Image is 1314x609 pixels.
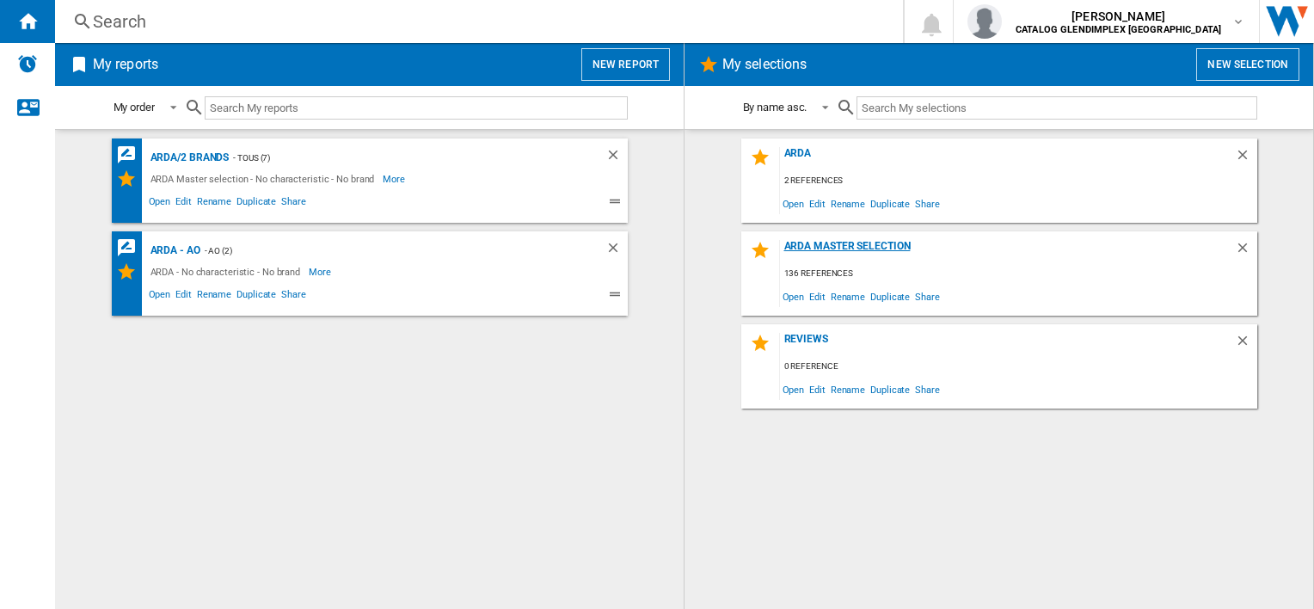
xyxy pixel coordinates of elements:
[828,192,868,215] span: Rename
[1016,24,1221,35] b: CATALOG GLENDIMPLEX [GEOGRAPHIC_DATA]
[828,378,868,401] span: Rename
[279,194,309,214] span: Share
[234,286,279,307] span: Duplicate
[114,101,155,114] div: My order
[1016,8,1221,25] span: [PERSON_NAME]
[780,170,1257,192] div: 2 references
[868,378,912,401] span: Duplicate
[146,286,174,307] span: Open
[719,48,810,81] h2: My selections
[146,194,174,214] span: Open
[912,378,943,401] span: Share
[309,261,334,282] span: More
[857,96,1256,120] input: Search My selections
[1196,48,1299,81] button: New selection
[807,285,828,308] span: Edit
[1235,333,1257,356] div: Delete
[780,192,807,215] span: Open
[146,261,310,282] div: ARDA - No characteristic - No brand
[780,356,1257,378] div: 0 reference
[912,192,943,215] span: Share
[780,263,1257,285] div: 136 references
[194,194,234,214] span: Rename
[868,285,912,308] span: Duplicate
[780,285,807,308] span: Open
[912,285,943,308] span: Share
[780,333,1235,356] div: Reviews
[780,147,1235,170] div: ARDA
[828,285,868,308] span: Rename
[967,4,1002,39] img: profile.jpg
[116,145,146,166] div: REVIEWS Matrix
[89,48,162,81] h2: My reports
[234,194,279,214] span: Duplicate
[1235,240,1257,263] div: Delete
[780,378,807,401] span: Open
[93,9,858,34] div: Search
[581,48,670,81] button: New report
[807,378,828,401] span: Edit
[205,96,628,120] input: Search My reports
[116,237,146,259] div: REVIEWS Matrix
[17,53,38,74] img: alerts-logo.svg
[146,169,384,189] div: ARDA Master selection - No characteristic - No brand
[743,101,807,114] div: By name asc.
[279,286,309,307] span: Share
[807,192,828,215] span: Edit
[605,240,628,261] div: Delete
[146,240,200,261] div: ARDA - AO
[173,286,194,307] span: Edit
[780,240,1235,263] div: ARDA Master selection
[1235,147,1257,170] div: Delete
[173,194,194,214] span: Edit
[229,147,570,169] div: - TOUS (7)
[868,192,912,215] span: Duplicate
[116,169,146,189] div: My Selections
[200,240,571,261] div: - AO (2)
[146,147,230,169] div: ARDA/2 brands
[116,261,146,282] div: My Selections
[383,169,408,189] span: More
[194,286,234,307] span: Rename
[605,147,628,169] div: Delete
